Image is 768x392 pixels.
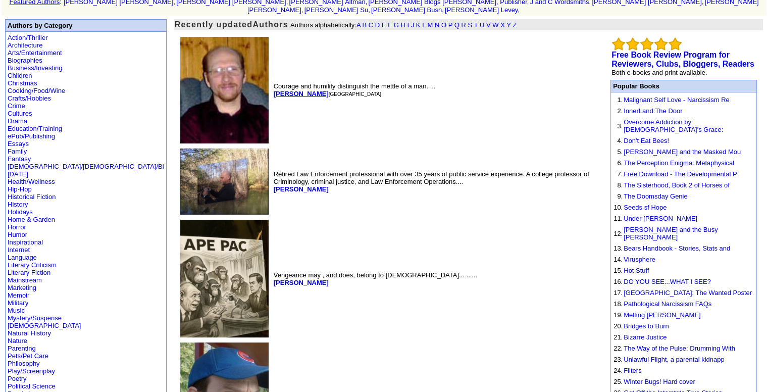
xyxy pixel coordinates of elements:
[624,378,695,385] a: Winter Bugs! Hard cover
[624,333,667,341] a: Bizarre Justice
[180,149,269,215] img: 66144.jpg
[8,276,42,284] a: Mainstream
[303,8,304,13] font: i
[624,345,735,352] a: The Way of the Pulse: Drumming With
[624,170,737,178] a: Free Download - The Developmental P
[8,337,27,345] a: Nature
[329,91,381,97] font: [GEOGRAPHIC_DATA]
[624,322,669,330] a: Bridges to Burn
[8,345,36,352] a: Parenting
[394,21,399,29] a: G
[613,82,659,90] font: Popular Books
[624,215,697,222] a: Under [PERSON_NAME]
[362,21,367,29] a: B
[8,322,81,329] a: [DEMOGRAPHIC_DATA]
[624,118,723,133] a: Overcome Addiction by [DEMOGRAPHIC_DATA]'s Grace:
[369,21,373,29] a: C
[382,21,386,29] a: E
[435,21,439,29] a: N
[612,37,625,51] img: bigemptystars.png
[613,322,623,330] font: 20.
[8,261,57,269] a: Literary Criticism
[8,148,27,155] a: Family
[411,21,415,29] a: J
[180,220,269,337] img: 192476.jpeg
[427,21,433,29] a: M
[669,37,682,51] img: bigemptystars.png
[624,300,711,308] a: Pathological Narcissism FAQs
[274,185,329,193] a: [PERSON_NAME]
[617,107,623,115] font: 2.
[180,37,269,143] img: 4037.jpg
[480,21,484,29] a: U
[461,21,466,29] a: R
[274,170,589,193] font: Retired Law Enforcement professional with over 35 years of public service experience. A college p...
[624,244,730,252] a: Bears Handbook - Stories, Stats and
[500,21,505,29] a: X
[375,21,380,29] a: D
[370,8,371,13] font: i
[613,230,623,237] font: 12.
[513,21,517,29] a: Z
[624,367,641,374] a: Filters
[474,21,478,29] a: T
[8,155,31,163] a: Fantasy
[624,159,734,167] a: The Perception Enigma: Metaphysical
[8,163,164,170] a: [DEMOGRAPHIC_DATA]/[DEMOGRAPHIC_DATA]/Bi
[8,208,33,216] a: Holidays
[274,279,329,286] b: [PERSON_NAME]
[624,204,667,211] a: Seeds sf Hope
[8,79,37,87] a: Christmas
[8,140,29,148] a: Essays
[8,375,27,382] a: Poetry
[624,107,682,115] a: InnerLand:The Door
[8,360,40,367] a: Philosophy
[8,352,48,360] a: Pets/Pet Care
[454,21,459,29] a: Q
[613,356,623,363] font: 23.
[624,192,687,200] a: The Doomsday Genie
[624,148,741,156] a: [PERSON_NAME] and the Masked Mou
[8,117,27,125] a: Drama
[617,170,623,178] font: 7.
[617,137,623,144] font: 4.
[8,22,73,29] b: Authors by Category
[274,82,436,97] font: Courage and humility distinguish the mettle of a man. ...
[356,21,361,29] a: A
[613,256,623,263] font: 14.
[611,51,754,68] a: Free Book Review Program for Reviewers, Clubs, Bloggers, Readers
[8,382,56,390] a: Political Science
[8,185,32,193] a: Hip-Hop
[388,21,392,29] a: F
[613,311,623,319] font: 19.
[8,291,29,299] a: Memoir
[8,102,25,110] a: Crime
[8,193,56,201] a: Historical Fiction
[8,87,65,94] a: Cooking/Food/Wine
[8,246,30,254] a: Internet
[468,21,473,29] a: S
[8,64,62,72] a: Business/Investing
[506,21,510,29] a: Y
[445,6,518,14] a: [PERSON_NAME] Levey
[422,21,426,29] a: L
[448,21,452,29] a: P
[175,20,253,29] font: Recently updated
[8,367,55,375] a: Play/Screenplay
[8,72,32,79] a: Children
